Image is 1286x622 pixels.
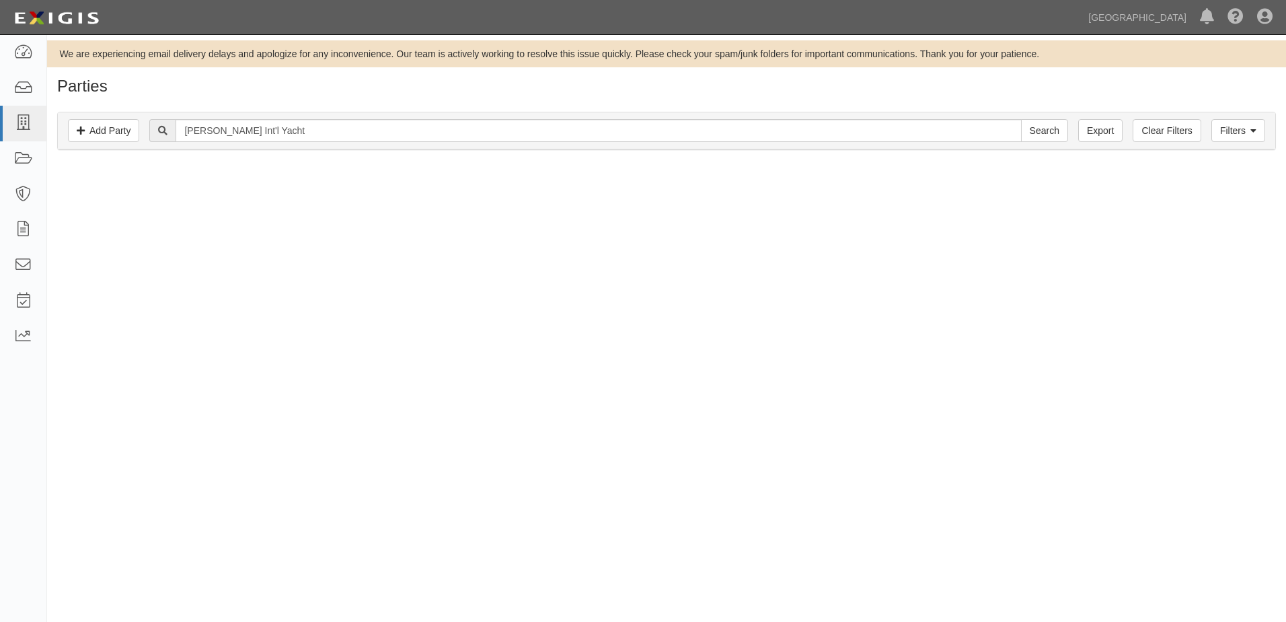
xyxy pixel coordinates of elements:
[10,6,103,30] img: logo-5460c22ac91f19d4615b14bd174203de0afe785f0fc80cf4dbbc73dc1793850b.png
[1133,119,1201,142] a: Clear Filters
[1078,119,1123,142] a: Export
[47,47,1286,61] div: We are experiencing email delivery delays and apologize for any inconvenience. Our team is active...
[176,119,1021,142] input: Search
[68,119,139,142] a: Add Party
[1021,119,1068,142] input: Search
[1227,9,1244,26] i: Help Center - Complianz
[1211,119,1265,142] a: Filters
[1082,4,1193,31] a: [GEOGRAPHIC_DATA]
[57,77,1276,95] h1: Parties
